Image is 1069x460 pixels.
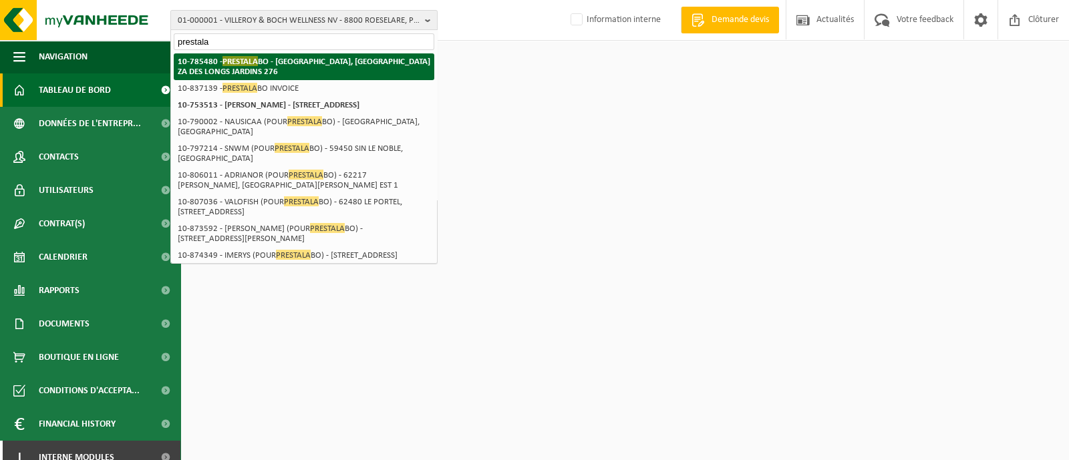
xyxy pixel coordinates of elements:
span: PRESTALA [287,116,322,126]
a: Demande devis [681,7,779,33]
li: 10-874349 - IMERYS (POUR BO) - [STREET_ADDRESS] [174,247,434,264]
span: Financial History [39,407,116,441]
li: 10-837139 - BO INVOICE [174,80,434,97]
span: PRESTALA [284,196,319,206]
span: 01-000001 - VILLEROY & BOCH WELLNESS NV - 8800 ROESELARE, POPULIERSTRAAT 1 [178,11,420,31]
span: Documents [39,307,90,340]
input: Chercher des succursales liées [174,33,434,50]
span: Conditions d'accepta... [39,374,140,407]
span: Navigation [39,40,88,73]
span: Tableau de bord [39,73,111,107]
span: Demande devis [708,13,772,27]
span: Boutique en ligne [39,340,119,374]
li: 10-806011 - ADRIANOR (POUR BO) - 62217 [PERSON_NAME], [GEOGRAPHIC_DATA][PERSON_NAME] EST 1 [174,167,434,194]
span: PRESTALA [276,250,311,260]
strong: 10-753513 - [PERSON_NAME] - [STREET_ADDRESS] [178,101,359,109]
span: PRESTALA [275,143,309,153]
li: 10-797214 - SNWM (POUR BO) - 59450 SIN LE NOBLE, [GEOGRAPHIC_DATA] [174,140,434,167]
span: Données de l'entrepr... [39,107,141,140]
span: PRESTALA [289,170,323,180]
span: PRESTALA [222,83,257,93]
span: Contacts [39,140,79,174]
span: Contrat(s) [39,207,85,240]
span: Rapports [39,274,80,307]
li: 10-790002 - NAUSICAA (POUR BO) - [GEOGRAPHIC_DATA], [GEOGRAPHIC_DATA] [174,113,434,140]
li: 10-807036 - VALOFISH (POUR BO) - 62480 LE PORTEL, [STREET_ADDRESS] [174,194,434,220]
li: 10-873592 - [PERSON_NAME] (POUR BO) - [STREET_ADDRESS][PERSON_NAME] [174,220,434,247]
span: PRESTALA [222,56,258,66]
span: Utilisateurs [39,174,94,207]
label: Information interne [568,10,661,30]
span: Calendrier [39,240,88,274]
span: PRESTALA [310,223,345,233]
button: 01-000001 - VILLEROY & BOCH WELLNESS NV - 8800 ROESELARE, POPULIERSTRAAT 1 [170,10,438,30]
